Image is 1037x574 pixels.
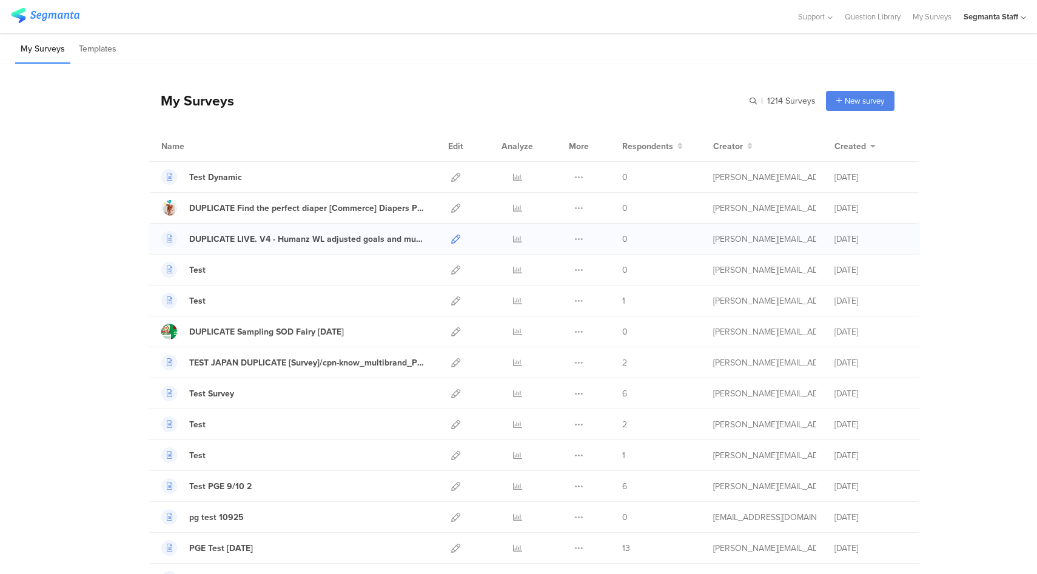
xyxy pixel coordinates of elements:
div: riel@segmanta.com [713,542,816,555]
a: Test [161,262,206,278]
div: TEST JAPAN DUPLICATE [Survey]/cpn-know_multibrand_PG-5000yen-2507/ [189,356,425,369]
div: DUPLICATE Find the perfect diaper [Commerce] Diapers Product Recommender [189,202,425,215]
div: Test [189,264,206,276]
div: [DATE] [834,542,907,555]
div: More [566,131,592,161]
div: [DATE] [834,233,907,245]
div: Test [189,295,206,307]
li: Templates [73,35,122,64]
span: 13 [622,542,630,555]
div: Edit [443,131,469,161]
div: raymund@segmanta.com [713,387,816,400]
div: [DATE] [834,511,907,524]
a: Test Dynamic [161,169,242,185]
span: 2 [622,418,627,431]
span: 2 [622,356,627,369]
span: 0 [622,511,628,524]
button: Respondents [622,140,683,153]
span: New survey [845,95,884,107]
div: raymund@segmanta.com [713,171,816,184]
div: Analyze [499,131,535,161]
span: 0 [622,233,628,245]
div: raymund@segmanta.com [713,418,816,431]
div: riel@segmanta.com [713,356,816,369]
div: raymund@segmanta.com [713,480,816,493]
button: Created [834,140,876,153]
span: 0 [622,202,628,215]
a: pg test 10925 [161,509,244,525]
div: raymund@segmanta.com [713,325,816,338]
div: PGE Test 09.10.25 [189,542,253,555]
div: Test [189,418,206,431]
div: Test Dynamic [189,171,242,184]
div: DUPLICATE LIVE. V4 - Humanz WL adjusted goals and multi paddle BSOD LP ua6eed [189,233,425,245]
div: riel@segmanta.com [713,449,816,462]
div: [DATE] [834,325,907,338]
div: Test PGE 9/10 2 [189,480,252,493]
a: Test [161,293,206,309]
div: [DATE] [834,264,907,276]
a: Test [161,416,206,432]
a: TEST JAPAN DUPLICATE [Survey]/cpn-know_multibrand_PG-5000yen-2507/ [161,355,425,370]
div: Test [189,449,206,462]
span: 1214 Surveys [767,95,816,107]
div: [DATE] [834,387,907,400]
div: riel@segmanta.com [713,202,816,215]
div: [DATE] [834,480,907,493]
span: Respondents [622,140,673,153]
span: Created [834,140,866,153]
div: [DATE] [834,171,907,184]
div: riel@segmanta.com [713,264,816,276]
span: 0 [622,264,628,276]
img: segmanta logo [11,8,79,23]
span: Support [798,11,825,22]
div: DUPLICATE Sampling SOD Fairy Aug'25 [189,325,344,338]
div: My Surveys [149,90,234,111]
a: PGE Test [DATE] [161,540,253,556]
span: 1 [622,449,625,462]
div: [DATE] [834,449,907,462]
div: riel@segmanta.com [713,233,816,245]
div: [DATE] [834,418,907,431]
div: [DATE] [834,356,907,369]
span: | [759,95,765,107]
a: Test PGE 9/10 2 [161,478,252,494]
span: 0 [622,171,628,184]
span: Creator [713,140,743,153]
div: Test Survey [189,387,234,400]
div: [DATE] [834,202,907,215]
div: Segmanta Staff [964,11,1018,22]
div: eliran@segmanta.com [713,511,816,524]
a: Test Survey [161,385,234,401]
div: [DATE] [834,295,907,307]
button: Creator [713,140,753,153]
div: Name [161,140,234,153]
span: 0 [622,325,628,338]
li: My Surveys [15,35,70,64]
a: DUPLICATE Sampling SOD Fairy [DATE] [161,324,344,339]
span: 6 [622,480,627,493]
a: DUPLICATE Find the perfect diaper [Commerce] Diapers Product Recommender [161,200,425,216]
a: Test [161,447,206,463]
a: DUPLICATE LIVE. V4 - Humanz WL adjusted goals and multi paddle BSOD LP ua6eed [161,231,425,247]
div: raymund@segmanta.com [713,295,816,307]
span: 6 [622,387,627,400]
span: 1 [622,295,625,307]
div: pg test 10925 [189,511,244,524]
